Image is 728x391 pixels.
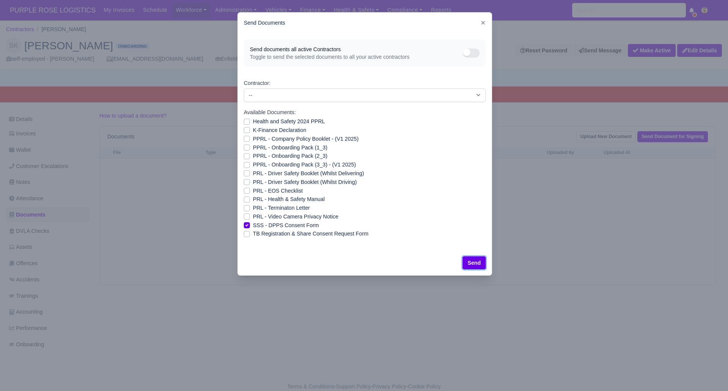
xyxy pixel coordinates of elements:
label: PRL - Driver Safety Booklet (Whilst Delivering) [253,169,364,178]
div: Send Documents [238,13,492,33]
span: Toggle to send the selected documents to all your active contractors [250,53,463,61]
label: PPRL - Onboarding Pack (3_3) - (V1 2025) [253,160,356,169]
label: Contractor: [244,79,270,88]
label: Health and Safety 2024 PPRL [253,117,325,126]
label: PRL - Video Camera Privacy Notice [253,212,338,221]
label: PRL - EOS Checklist [253,187,303,195]
label: K-Finance Declaration [253,126,306,135]
label: SSS - DPPS Consent Form [253,221,319,230]
label: PRL - Health & Safety Manual [253,195,325,204]
button: Send [463,256,486,269]
span: Send documents all active Contractors [250,46,463,53]
label: PPRL - Onboarding Pack (1_3) [253,143,327,152]
label: PPRL - Onboarding Pack (2_3) [253,152,327,160]
label: ТB Registration & Share Consent Request Form [253,229,369,238]
label: Available Documents: [244,108,296,117]
label: PRL - Terminaton Letter [253,204,310,212]
label: PPRL - Company Policy Booklet - (V1 2025) [253,135,359,143]
iframe: Chat Widget [591,303,728,391]
label: PRL - Driver Safety Booklet (Whilst Driving) [253,178,357,187]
